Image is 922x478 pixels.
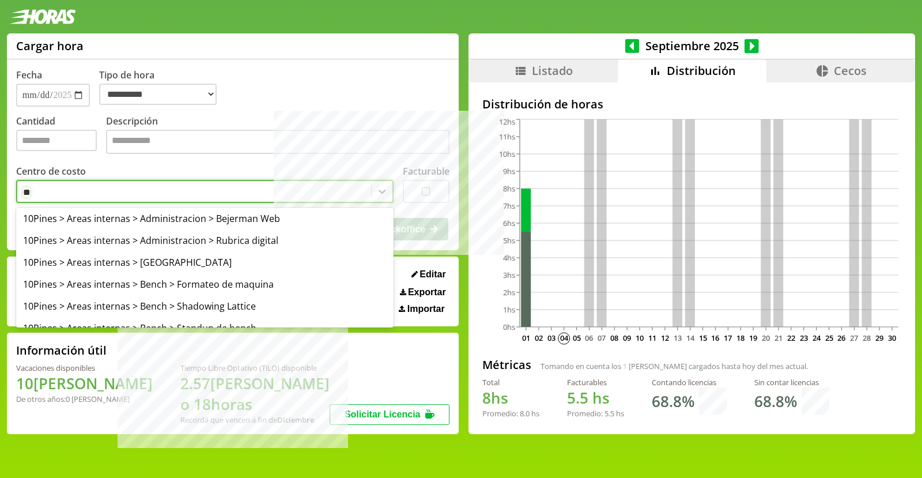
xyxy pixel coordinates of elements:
div: 10Pines > Areas internas > Bench > Formateo de maquina [16,273,394,295]
span: 8.0 [520,408,530,419]
h1: 68.8 % [652,391,694,412]
text: 24 [813,333,821,343]
button: Editar [408,269,449,280]
text: 01 [522,333,530,343]
tspan: 1hs [503,304,515,315]
div: Facturables [567,377,624,387]
text: 05 [573,333,581,343]
span: Editar [420,269,445,280]
text: 02 [535,333,543,343]
button: Exportar [396,287,449,298]
img: logotipo [9,9,76,24]
label: Descripción [106,115,449,157]
text: 15 [699,333,707,343]
span: 8 [482,387,491,408]
span: 5.5 [604,408,614,419]
span: Cecos [834,63,867,78]
tspan: 11hs [499,131,515,142]
span: 5.5 [567,387,588,408]
text: 21 [774,333,783,343]
text: 08 [611,333,619,343]
h2: Métricas [482,357,531,372]
h2: Información útil [16,342,107,358]
div: 10Pines > Areas internas > [GEOGRAPHIC_DATA] [16,251,394,273]
tspan: 7hs [503,201,515,211]
div: Recordá que vencen a fin de [180,415,330,425]
tspan: 0hs [503,322,515,332]
div: De otros años: 0 [PERSON_NAME] [16,394,153,404]
textarea: Descripción [106,130,449,154]
text: 29 [875,333,883,343]
label: Centro de costo [16,165,86,178]
tspan: 5hs [503,235,515,246]
span: 1 [623,361,627,371]
text: 23 [800,333,808,343]
h1: 10 [PERSON_NAME] [16,373,153,394]
div: 10Pines > Areas internas > Bench > Shadowing Lattice [16,295,394,317]
h1: 2.57 [PERSON_NAME] o 18 horas [180,373,330,415]
select: Tipo de hora [99,84,217,105]
h1: hs [482,387,539,408]
text: 12 [661,333,669,343]
b: Diciembre [277,415,314,425]
div: Contando licencias [652,377,727,387]
div: Vacaciones disponibles [16,363,153,373]
div: 10Pines > Areas internas > Administracion > Bejerman Web [16,208,394,229]
text: 30 [888,333,896,343]
span: Distribución [667,63,736,78]
tspan: 9hs [503,166,515,176]
label: Fecha [16,69,42,81]
text: 17 [724,333,732,343]
div: Promedio: hs [567,408,624,419]
div: Promedio: hs [482,408,539,419]
tspan: 10hs [499,149,515,159]
div: 10Pines > Areas internas > Administracion > Rubrica digital [16,229,394,251]
tspan: 4hs [503,253,515,263]
span: Tomando en cuenta los [PERSON_NAME] cargados hasta hoy del mes actual. [541,361,808,371]
span: Solicitar Licencia [345,409,421,419]
tspan: 6hs [503,218,515,228]
input: Cantidad [16,130,97,151]
div: Tiempo Libre Optativo (TiLO) disponible [180,363,330,373]
text: 19 [749,333,757,343]
h1: hs [567,387,624,408]
div: Sin contar licencias [754,377,829,387]
label: Tipo de hora [99,69,226,107]
text: 16 [712,333,720,343]
h2: Distribución de horas [482,96,901,112]
span: Exportar [408,287,446,298]
div: Total [482,377,539,387]
tspan: 2hs [503,287,515,298]
text: 22 [787,333,795,343]
text: 13 [674,333,682,343]
span: Importar [407,304,445,314]
text: 28 [863,333,871,343]
tspan: 12hs [499,116,515,127]
tspan: 3hs [503,270,515,280]
text: 09 [623,333,631,343]
text: 10 [636,333,644,343]
span: Septiembre 2025 [639,38,745,54]
text: 11 [648,333,656,343]
text: 14 [686,333,695,343]
text: 18 [737,333,745,343]
button: Solicitar Licencia [330,404,449,425]
text: 07 [598,333,606,343]
h1: 68.8 % [754,391,797,412]
text: 20 [762,333,770,343]
text: 04 [560,333,569,343]
label: Cantidad [16,115,106,157]
div: 10Pines > Areas internas > Bench > Standup de bench [16,317,394,339]
text: 06 [585,333,594,343]
h1: Cargar hora [16,38,84,54]
text: 27 [851,333,859,343]
tspan: 8hs [503,183,515,194]
text: 26 [838,333,846,343]
text: 25 [825,333,833,343]
text: 03 [547,333,556,343]
label: Facturable [403,165,449,178]
span: Listado [532,63,573,78]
